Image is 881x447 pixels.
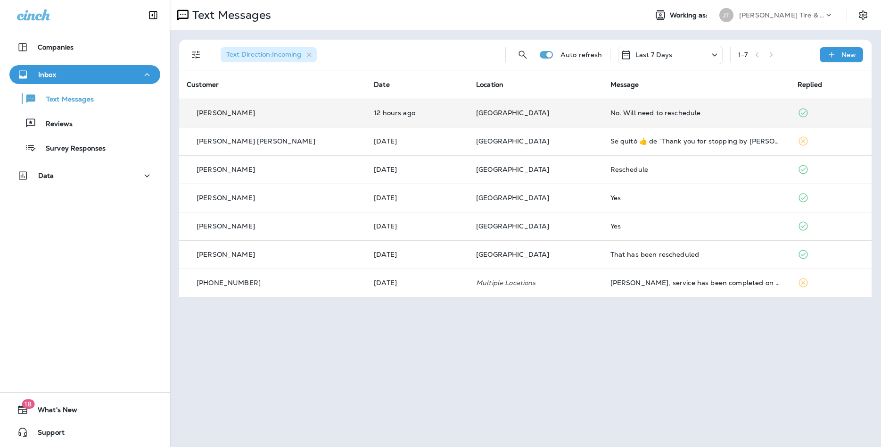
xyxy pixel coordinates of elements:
[610,166,782,173] div: Reschedule
[9,138,160,158] button: Survey Responses
[739,11,824,19] p: [PERSON_NAME] Tire & Auto
[476,80,503,89] span: Location
[738,51,748,59] div: 1 - 7
[476,137,549,145] span: [GEOGRAPHIC_DATA]
[189,8,271,22] p: Text Messages
[226,50,301,59] span: Text Direction : Incoming
[513,45,532,64] button: Search Messages
[197,222,255,230] p: [PERSON_NAME]
[197,194,255,202] p: [PERSON_NAME]
[610,222,782,230] div: Yes
[197,251,255,258] p: [PERSON_NAME]
[9,38,160,57] button: Companies
[187,45,206,64] button: Filters
[374,222,461,230] p: Sep 10, 2025 01:03 PM
[221,47,317,62] div: Text Direction:Incoming
[798,80,822,89] span: Replied
[374,109,461,117] p: Sep 14, 2025 06:23 PM
[197,279,261,287] p: [PHONE_NUMBER]
[476,109,549,117] span: [GEOGRAPHIC_DATA]
[560,51,602,59] p: Auto refresh
[610,109,782,117] div: No. Will need to reschedule
[140,6,166,25] button: Collapse Sidebar
[9,166,160,185] button: Data
[610,137,782,145] div: Se quitó ‌👍‌ de “ Thank you for stopping by Jensen Tire & Auto - North 120th Street. Please take ...
[197,137,315,145] p: [PERSON_NAME] [PERSON_NAME]
[197,109,255,117] p: [PERSON_NAME]
[476,250,549,259] span: [GEOGRAPHIC_DATA]
[374,251,461,258] p: Sep 8, 2025 01:30 PM
[841,51,856,59] p: New
[374,137,461,145] p: Sep 13, 2025 03:42 PM
[476,222,549,230] span: [GEOGRAPHIC_DATA]
[635,51,673,59] p: Last 7 Days
[855,7,872,24] button: Settings
[187,80,219,89] span: Customer
[476,194,549,202] span: [GEOGRAPHIC_DATA]
[28,406,77,417] span: What's New
[374,166,461,173] p: Sep 12, 2025 11:45 AM
[374,279,461,287] p: Sep 8, 2025 12:26 PM
[9,400,160,419] button: 18What's New
[719,8,733,22] div: JT
[476,279,595,287] p: Multiple Locations
[9,89,160,109] button: Text Messages
[610,279,782,287] div: JOHN, service has been completed on your vehicle by Jensen Tire & Auto, the total today is $119.4...
[37,95,94,104] p: Text Messages
[28,429,65,440] span: Support
[22,399,34,409] span: 18
[374,80,390,89] span: Date
[36,144,106,153] p: Survey Responses
[374,194,461,202] p: Sep 11, 2025 01:37 PM
[38,71,56,78] p: Inbox
[610,194,782,202] div: Yes
[36,120,73,129] p: Reviews
[9,423,160,442] button: Support
[38,43,74,51] p: Companies
[610,80,639,89] span: Message
[9,65,160,84] button: Inbox
[9,113,160,133] button: Reviews
[670,11,710,19] span: Working as:
[476,165,549,174] span: [GEOGRAPHIC_DATA]
[197,166,255,173] p: [PERSON_NAME]
[38,172,54,179] p: Data
[610,251,782,258] div: That has been rescheduled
